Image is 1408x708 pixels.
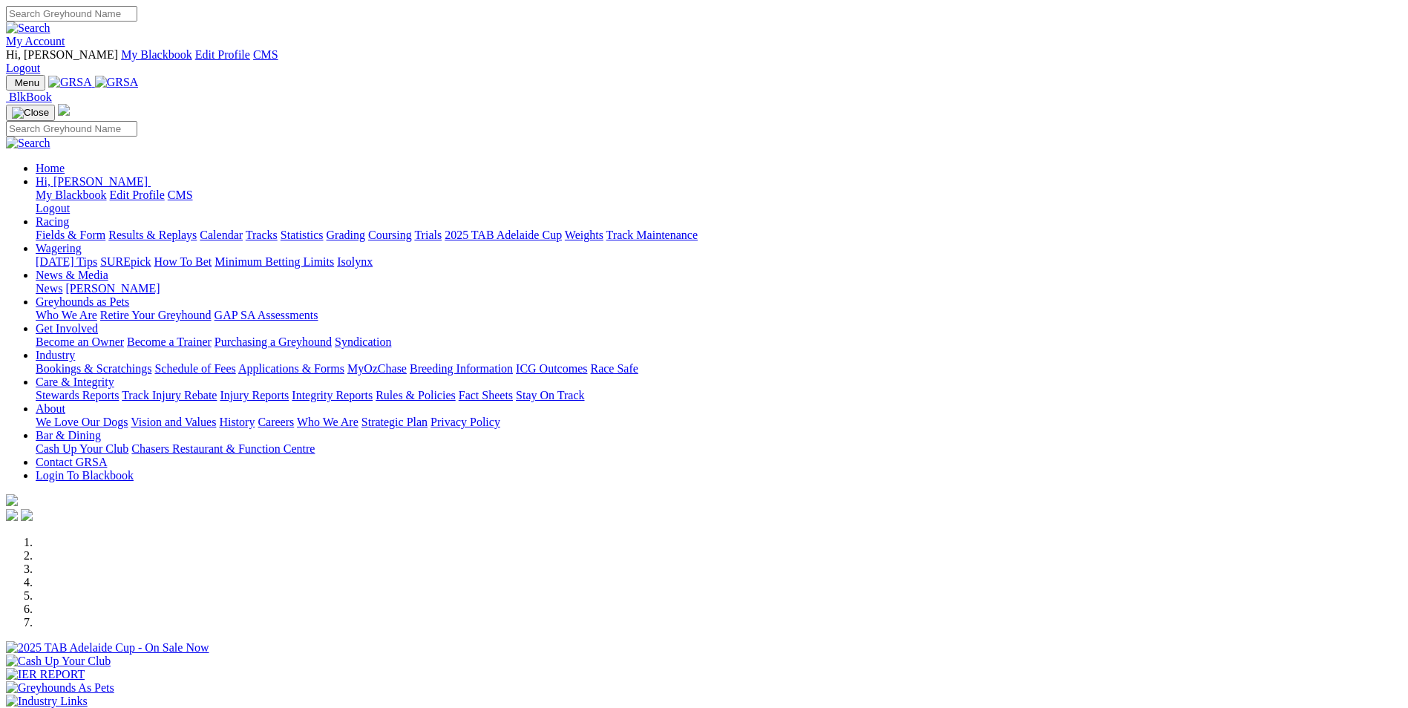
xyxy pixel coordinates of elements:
img: twitter.svg [21,509,33,521]
a: News [36,282,62,295]
a: ICG Outcomes [516,362,587,375]
a: Race Safe [590,362,638,375]
a: BlkBook [6,91,52,103]
a: Coursing [368,229,412,241]
a: Logout [6,62,40,74]
a: Become an Owner [36,335,124,348]
a: Stay On Track [516,389,584,401]
span: BlkBook [9,91,52,103]
input: Search [6,6,137,22]
a: Track Maintenance [606,229,698,241]
button: Toggle navigation [6,105,55,121]
a: Statistics [281,229,324,241]
a: Fact Sheets [459,389,513,401]
a: Bar & Dining [36,429,101,442]
a: [DATE] Tips [36,255,97,268]
a: About [36,402,65,415]
a: Strategic Plan [361,416,428,428]
a: [PERSON_NAME] [65,282,160,295]
div: About [36,416,1402,429]
div: News & Media [36,282,1402,295]
a: Purchasing a Greyhound [215,335,332,348]
img: Greyhounds As Pets [6,681,114,695]
button: Toggle navigation [6,75,45,91]
a: Edit Profile [110,189,165,201]
img: logo-grsa-white.png [58,104,70,116]
a: Schedule of Fees [154,362,235,375]
img: GRSA [95,76,139,89]
span: Hi, [PERSON_NAME] [6,48,118,61]
a: My Blackbook [121,48,192,61]
img: GRSA [48,76,92,89]
div: Racing [36,229,1402,242]
a: Isolynx [337,255,373,268]
a: Tracks [246,229,278,241]
span: Hi, [PERSON_NAME] [36,175,148,188]
div: Care & Integrity [36,389,1402,402]
img: Search [6,22,50,35]
a: GAP SA Assessments [215,309,318,321]
a: Who We Are [297,416,358,428]
div: Industry [36,362,1402,376]
a: Rules & Policies [376,389,456,401]
div: Get Involved [36,335,1402,349]
a: History [219,416,255,428]
a: Cash Up Your Club [36,442,128,455]
img: Close [12,107,49,119]
a: Track Injury Rebate [122,389,217,401]
a: Trials [414,229,442,241]
img: facebook.svg [6,509,18,521]
a: CMS [168,189,193,201]
a: Careers [258,416,294,428]
a: Racing [36,215,69,228]
img: Search [6,137,50,150]
a: CMS [253,48,278,61]
div: Bar & Dining [36,442,1402,456]
a: Calendar [200,229,243,241]
a: MyOzChase [347,362,407,375]
img: Industry Links [6,695,88,708]
a: My Blackbook [36,189,107,201]
a: Greyhounds as Pets [36,295,129,308]
a: Edit Profile [195,48,250,61]
a: Weights [565,229,603,241]
img: logo-grsa-white.png [6,494,18,506]
a: We Love Our Dogs [36,416,128,428]
a: Results & Replays [108,229,197,241]
a: Wagering [36,242,82,255]
a: How To Bet [154,255,212,268]
a: 2025 TAB Adelaide Cup [445,229,562,241]
a: Home [36,162,65,174]
a: Injury Reports [220,389,289,401]
a: Minimum Betting Limits [215,255,334,268]
a: Retire Your Greyhound [100,309,212,321]
a: News & Media [36,269,108,281]
a: Login To Blackbook [36,469,134,482]
a: Stewards Reports [36,389,119,401]
a: Vision and Values [131,416,216,428]
div: Wagering [36,255,1402,269]
a: Integrity Reports [292,389,373,401]
a: Hi, [PERSON_NAME] [36,175,151,188]
a: Applications & Forms [238,362,344,375]
img: 2025 TAB Adelaide Cup - On Sale Now [6,641,209,655]
img: IER REPORT [6,668,85,681]
a: Syndication [335,335,391,348]
div: Hi, [PERSON_NAME] [36,189,1402,215]
a: Chasers Restaurant & Function Centre [131,442,315,455]
a: Industry [36,349,75,361]
a: Get Involved [36,322,98,335]
input: Search [6,121,137,137]
a: Bookings & Scratchings [36,362,151,375]
a: My Account [6,35,65,47]
a: SUREpick [100,255,151,268]
img: Cash Up Your Club [6,655,111,668]
a: Contact GRSA [36,456,107,468]
a: Breeding Information [410,362,513,375]
span: Menu [15,77,39,88]
a: Privacy Policy [430,416,500,428]
a: Care & Integrity [36,376,114,388]
a: Become a Trainer [127,335,212,348]
a: Who We Are [36,309,97,321]
div: My Account [6,48,1402,75]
